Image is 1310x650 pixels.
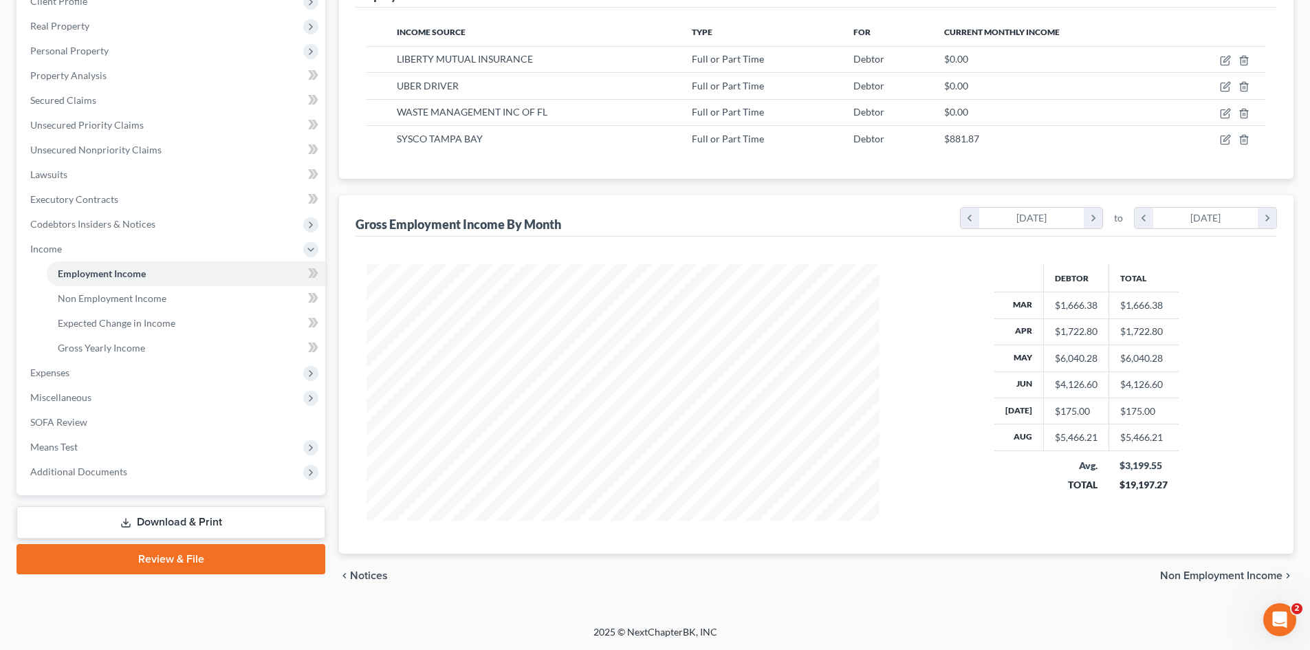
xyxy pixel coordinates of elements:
a: Employment Income [47,261,325,286]
span: SYSCO TAMPA BAY [397,133,483,144]
div: $4,126.60 [1055,378,1098,391]
span: Non Employment Income [58,292,166,304]
span: Full or Part Time [692,133,764,144]
span: $881.87 [944,133,979,144]
i: chevron_left [339,570,350,581]
span: Miscellaneous [30,391,91,403]
span: LIBERTY MUTUAL INSURANCE [397,53,533,65]
span: Expected Change in Income [58,317,175,329]
a: Non Employment Income [47,286,325,311]
div: Avg. [1054,459,1098,473]
span: Full or Part Time [692,80,764,91]
div: Gross Employment Income By Month [356,216,561,232]
div: $3,199.55 [1120,459,1168,473]
div: [DATE] [979,208,1084,228]
button: Non Employment Income chevron_right [1160,570,1293,581]
a: Expected Change in Income [47,311,325,336]
div: TOTAL [1054,478,1098,492]
span: $0.00 [944,106,968,118]
span: $0.00 [944,53,968,65]
span: Type [692,27,712,37]
a: SOFA Review [19,410,325,435]
button: chevron_left Notices [339,570,388,581]
th: Debtor [1043,264,1109,292]
th: Total [1109,264,1179,292]
span: For [853,27,871,37]
i: chevron_left [961,208,979,228]
span: Full or Part Time [692,53,764,65]
div: $175.00 [1055,404,1098,418]
div: [DATE] [1153,208,1258,228]
i: chevron_left [1135,208,1153,228]
span: Income Source [397,27,466,37]
div: $19,197.27 [1120,478,1168,492]
span: Debtor [853,133,884,144]
td: $5,466.21 [1109,424,1179,451]
span: 2 [1291,603,1302,614]
span: $0.00 [944,80,968,91]
span: Full or Part Time [692,106,764,118]
span: Executory Contracts [30,193,118,205]
span: Current Monthly Income [944,27,1060,37]
span: Employment Income [58,268,146,279]
div: $6,040.28 [1055,351,1098,365]
span: Notices [350,570,388,581]
a: Lawsuits [19,162,325,187]
div: $1,722.80 [1055,325,1098,338]
th: Mar [994,292,1044,318]
a: Gross Yearly Income [47,336,325,360]
i: chevron_right [1258,208,1276,228]
span: Additional Documents [30,466,127,477]
span: Gross Yearly Income [58,342,145,354]
i: chevron_right [1084,208,1102,228]
th: May [994,345,1044,371]
span: Lawsuits [30,169,67,180]
span: Unsecured Nonpriority Claims [30,144,162,155]
th: [DATE] [994,398,1044,424]
span: Means Test [30,441,78,453]
span: Expenses [30,367,69,378]
td: $175.00 [1109,398,1179,424]
td: $4,126.60 [1109,371,1179,398]
span: UBER DRIVER [397,80,459,91]
a: Unsecured Nonpriority Claims [19,138,325,162]
span: Debtor [853,80,884,91]
span: Income [30,243,62,254]
a: Download & Print [17,506,325,539]
a: Review & File [17,544,325,574]
div: $1,666.38 [1055,299,1098,312]
iframe: Intercom live chat [1263,603,1296,636]
a: Executory Contracts [19,187,325,212]
span: Real Property [30,20,89,32]
td: $1,666.38 [1109,292,1179,318]
span: Non Employment Income [1160,570,1282,581]
span: Debtor [853,106,884,118]
a: Secured Claims [19,88,325,113]
span: Secured Claims [30,94,96,106]
th: Jun [994,371,1044,398]
span: SOFA Review [30,416,87,428]
span: WASTE MANAGEMENT INC OF FL [397,106,547,118]
span: Unsecured Priority Claims [30,119,144,131]
span: Debtor [853,53,884,65]
div: 2025 © NextChapterBK, INC [263,625,1047,650]
a: Unsecured Priority Claims [19,113,325,138]
th: Apr [994,318,1044,345]
th: Aug [994,424,1044,451]
span: Codebtors Insiders & Notices [30,218,155,230]
span: to [1114,211,1123,225]
span: Property Analysis [30,69,107,81]
td: $1,722.80 [1109,318,1179,345]
div: $5,466.21 [1055,431,1098,444]
a: Property Analysis [19,63,325,88]
span: Personal Property [30,45,109,56]
i: chevron_right [1282,570,1293,581]
td: $6,040.28 [1109,345,1179,371]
